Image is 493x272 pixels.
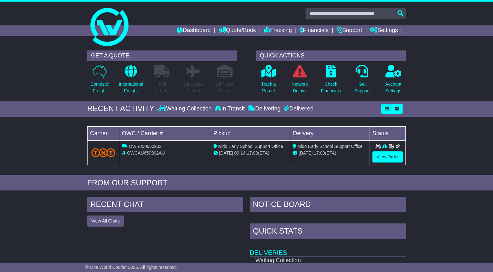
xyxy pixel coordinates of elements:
[90,64,109,98] a: DomesticFreight
[87,50,237,61] div: GET A QUOTE
[213,105,246,112] div: In Transit
[234,150,246,156] span: 09:14
[261,81,276,94] p: Track a Parcel
[219,25,256,36] a: Quote/Book
[219,150,233,156] span: [DATE]
[299,150,312,156] span: [DATE]
[250,257,363,264] td: Waiting Collection
[87,104,159,113] div: RECENT ACTIVITY -
[314,150,325,156] span: 17:00
[246,105,282,112] div: Delivering
[293,150,367,156] div: (ETA)
[87,197,243,214] div: RECENT CHAT
[291,64,308,98] a: NetworkDelays
[90,81,109,94] p: Domestic Freight
[250,197,406,214] div: NOTICE BOARD
[321,64,341,98] a: CheckFinancials
[354,64,370,98] a: GetSupport
[250,223,406,241] div: Quick Stats
[119,126,211,140] td: OWC / Carrier #
[370,126,406,140] td: Status
[321,81,341,94] p: Check Financials
[118,64,143,98] a: InternationalFreight
[127,150,165,156] span: OWCAU650902AU
[250,241,406,257] td: Deliveries
[159,105,213,112] div: Waiting Collection
[214,150,288,156] div: - (ETA)
[385,64,402,98] a: AccountSettings
[87,216,124,227] button: View All Chats
[298,144,362,149] span: Nido Early School Support Office
[290,126,370,140] td: Delivery
[372,151,403,163] a: View Order
[216,81,233,94] p: Air / Sea Depot
[129,144,162,149] span: OWS000650902
[261,64,276,98] a: Track aParcel
[337,25,362,36] a: Support
[87,178,406,188] div: FROM OUR SUPPORT
[154,81,170,94] p: Full Loads
[88,126,119,140] td: Carrier
[282,105,313,112] div: Delivered
[385,81,402,94] p: Account Settings
[91,148,115,157] img: TNT_Domestic.png
[211,126,290,140] td: Pickup
[85,265,177,270] span: © One World Courier 2025. All rights reserved.
[370,25,398,36] a: Settings
[247,150,258,156] span: 17:00
[264,25,292,36] a: Tracking
[256,50,406,61] div: QUICK ACTIONS
[177,25,211,36] a: Dashboard
[119,81,143,94] p: International Freight
[184,81,203,94] p: Air & Sea Freight
[300,25,329,36] a: Financials
[218,144,283,149] span: Nido Early School Support Office
[354,81,370,94] p: Get Support
[292,81,308,94] p: Network Delays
